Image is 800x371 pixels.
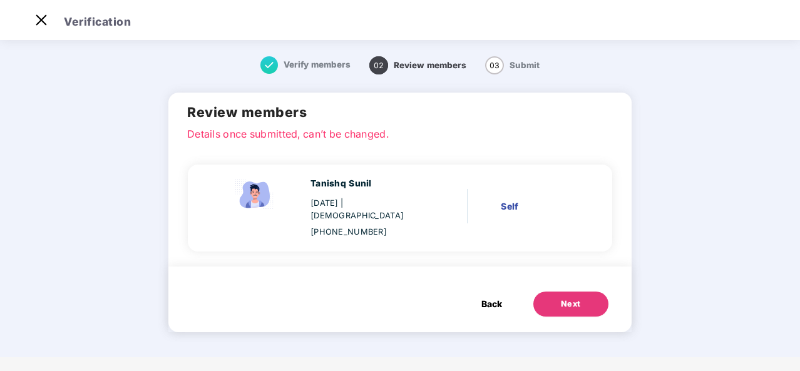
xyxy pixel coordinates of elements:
[501,200,575,213] div: Self
[310,197,424,222] div: [DATE]
[260,56,278,74] img: svg+xml;base64,PHN2ZyB4bWxucz0iaHR0cDovL3d3dy53My5vcmcvMjAwMC9zdmciIHdpZHRoPSIxNiIgaGVpZ2h0PSIxNi...
[561,298,581,310] div: Next
[469,292,515,317] button: Back
[369,56,388,74] span: 02
[481,297,502,311] span: Back
[485,56,504,74] span: 03
[230,177,280,212] img: svg+xml;base64,PHN2ZyBpZD0iRW1wbG95ZWVfbWFsZSIgeG1sbnM9Imh0dHA6Ly93d3cudzMub3JnLzIwMDAvc3ZnIiB3aW...
[187,102,613,123] h2: Review members
[187,126,613,138] p: Details once submitted, can’t be changed.
[310,226,424,238] div: [PHONE_NUMBER]
[510,60,540,70] span: Submit
[310,177,424,191] div: Tanishq Sunil
[394,60,466,70] span: Review members
[284,59,351,69] span: Verify members
[533,292,608,317] button: Next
